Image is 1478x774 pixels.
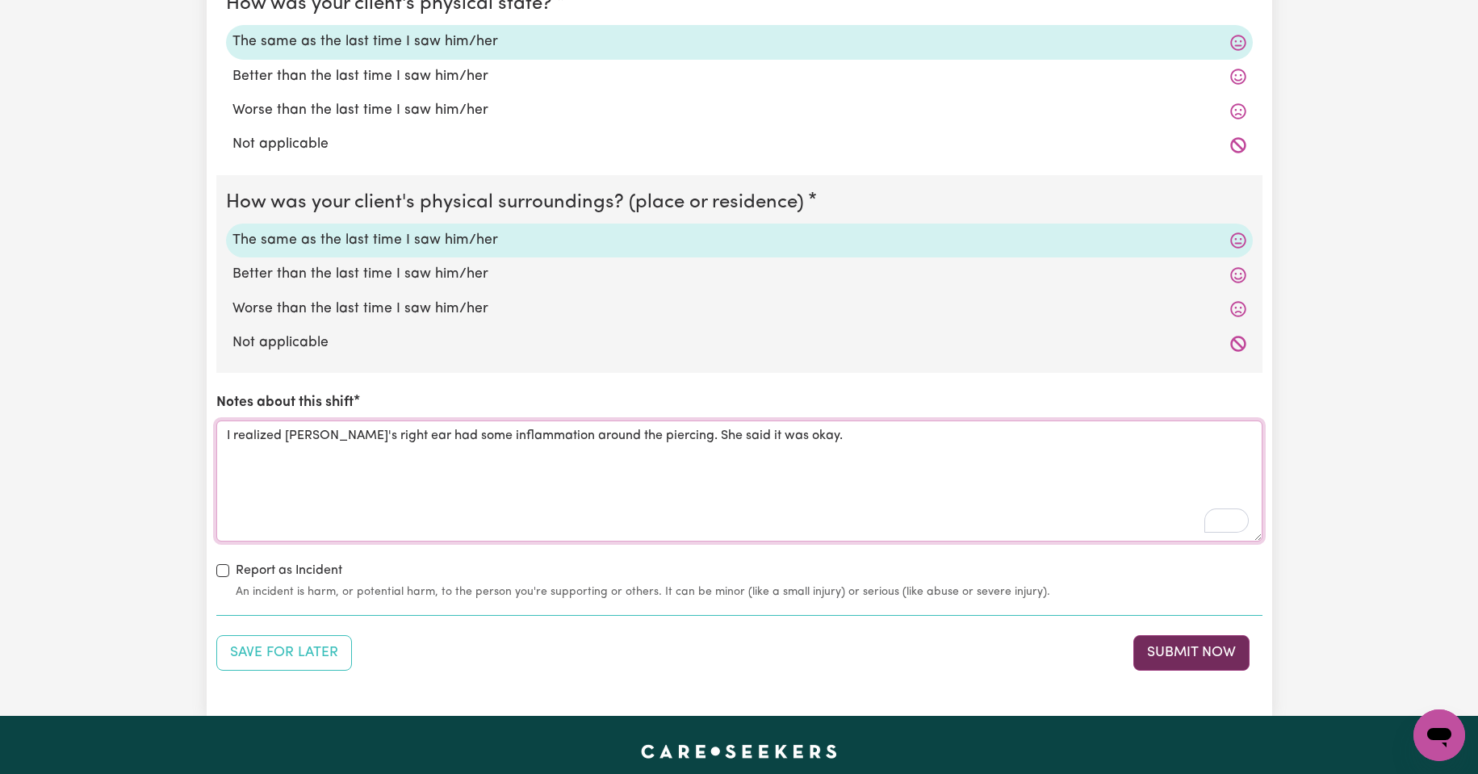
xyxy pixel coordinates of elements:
a: Careseekers home page [641,745,837,758]
label: Report as Incident [236,561,342,580]
label: Worse than the last time I saw him/her [232,100,1246,121]
button: Save your job report [216,635,352,671]
label: Not applicable [232,134,1246,155]
textarea: To enrich screen reader interactions, please activate Accessibility in Grammarly extension settings [216,420,1262,542]
label: Better than the last time I saw him/her [232,66,1246,87]
iframe: Button to launch messaging window [1413,709,1465,761]
label: Worse than the last time I saw him/her [232,299,1246,320]
button: Submit your job report [1133,635,1250,671]
label: The same as the last time I saw him/her [232,230,1246,251]
label: The same as the last time I saw him/her [232,31,1246,52]
label: Better than the last time I saw him/her [232,264,1246,285]
label: Notes about this shift [216,392,354,413]
legend: How was your client's physical surroundings? (place or residence) [226,188,810,217]
label: Not applicable [232,333,1246,354]
small: An incident is harm, or potential harm, to the person you're supporting or others. It can be mino... [236,584,1262,600]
